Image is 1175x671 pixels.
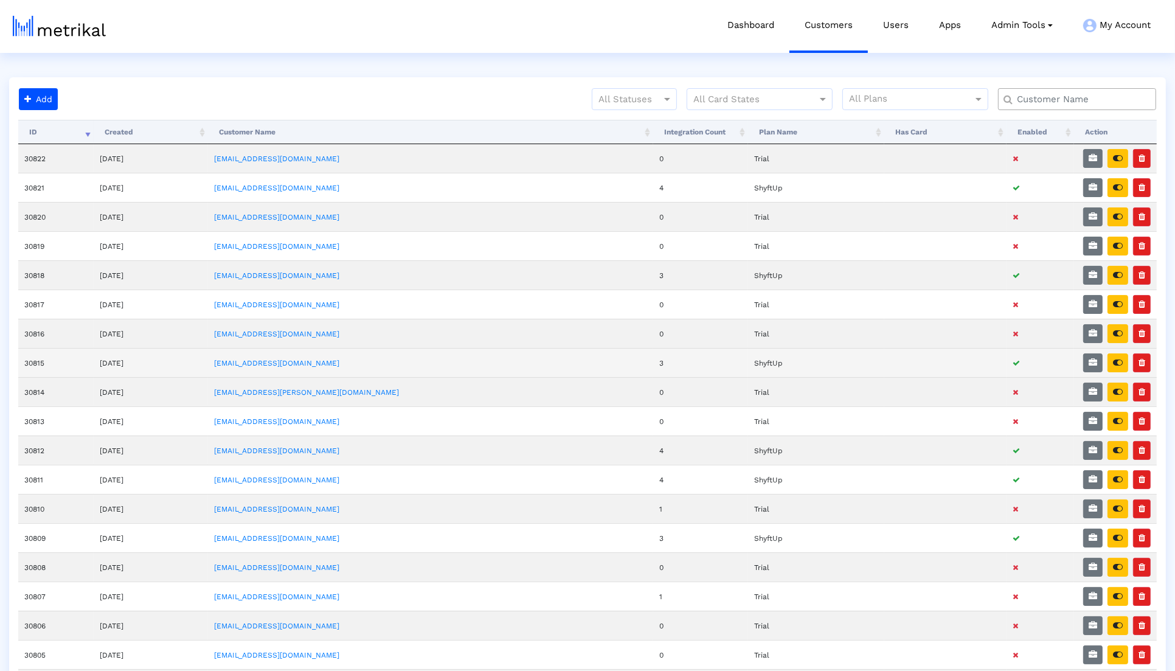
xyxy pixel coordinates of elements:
[653,173,748,202] td: 4
[94,611,208,640] td: [DATE]
[214,330,339,338] a: [EMAIL_ADDRESS][DOMAIN_NAME]
[653,640,748,669] td: 0
[94,260,208,290] td: [DATE]
[653,552,748,582] td: 0
[653,120,748,144] th: Integration Count: activate to sort column ascending
[748,523,884,552] td: ShyftUp
[214,301,339,309] a: [EMAIL_ADDRESS][DOMAIN_NAME]
[653,494,748,523] td: 1
[1008,93,1151,106] input: Customer Name
[214,213,339,221] a: [EMAIL_ADDRESS][DOMAIN_NAME]
[214,184,339,192] a: [EMAIL_ADDRESS][DOMAIN_NAME]
[653,144,748,173] td: 0
[849,92,975,108] input: All Plans
[94,173,208,202] td: [DATE]
[94,319,208,348] td: [DATE]
[214,622,339,630] a: [EMAIL_ADDRESS][DOMAIN_NAME]
[94,406,208,436] td: [DATE]
[214,155,339,163] a: [EMAIL_ADDRESS][DOMAIN_NAME]
[214,505,339,513] a: [EMAIL_ADDRESS][DOMAIN_NAME]
[653,436,748,465] td: 4
[748,202,884,231] td: Trial
[748,144,884,173] td: Trial
[94,144,208,173] td: [DATE]
[18,494,94,523] td: 30810
[748,377,884,406] td: Trial
[18,319,94,348] td: 30816
[653,611,748,640] td: 0
[653,202,748,231] td: 0
[1074,120,1157,144] th: Action
[94,640,208,669] td: [DATE]
[653,260,748,290] td: 3
[94,552,208,582] td: [DATE]
[18,231,94,260] td: 30819
[18,377,94,406] td: 30814
[748,552,884,582] td: Trial
[748,319,884,348] td: Trial
[653,231,748,260] td: 0
[94,523,208,552] td: [DATE]
[18,348,94,377] td: 30815
[748,120,884,144] th: Plan Name: activate to sort column ascending
[214,417,339,426] a: [EMAIL_ADDRESS][DOMAIN_NAME]
[653,290,748,319] td: 0
[214,242,339,251] a: [EMAIL_ADDRESS][DOMAIN_NAME]
[214,359,339,367] a: [EMAIL_ADDRESS][DOMAIN_NAME]
[19,88,58,110] button: Add
[94,436,208,465] td: [DATE]
[94,494,208,523] td: [DATE]
[18,640,94,669] td: 30805
[18,120,94,144] th: ID: activate to sort column ascending
[94,231,208,260] td: [DATE]
[18,260,94,290] td: 30818
[1083,19,1097,32] img: my-account-menu-icon.png
[18,552,94,582] td: 30808
[94,348,208,377] td: [DATE]
[214,563,339,572] a: [EMAIL_ADDRESS][DOMAIN_NAME]
[214,651,339,659] a: [EMAIL_ADDRESS][DOMAIN_NAME]
[94,290,208,319] td: [DATE]
[653,348,748,377] td: 3
[748,260,884,290] td: ShyftUp
[748,173,884,202] td: ShyftUp
[748,406,884,436] td: Trial
[18,290,94,319] td: 30817
[748,640,884,669] td: Trial
[748,611,884,640] td: Trial
[18,436,94,465] td: 30812
[653,319,748,348] td: 0
[18,465,94,494] td: 30811
[214,447,339,455] a: [EMAIL_ADDRESS][DOMAIN_NAME]
[214,271,339,280] a: [EMAIL_ADDRESS][DOMAIN_NAME]
[18,582,94,611] td: 30807
[653,406,748,436] td: 0
[18,523,94,552] td: 30809
[94,582,208,611] td: [DATE]
[18,611,94,640] td: 30806
[748,494,884,523] td: Trial
[94,202,208,231] td: [DATE]
[18,406,94,436] td: 30813
[748,436,884,465] td: ShyftUp
[214,388,399,397] a: [EMAIL_ADDRESS][PERSON_NAME][DOMAIN_NAME]
[214,534,339,543] a: [EMAIL_ADDRESS][DOMAIN_NAME]
[653,465,748,494] td: 4
[1007,120,1074,144] th: Enabled: activate to sort column ascending
[693,92,804,108] input: All Card States
[884,120,1007,144] th: Has Card: activate to sort column ascending
[748,582,884,611] td: Trial
[653,523,748,552] td: 3
[18,173,94,202] td: 30821
[653,377,748,406] td: 0
[653,582,748,611] td: 1
[208,120,653,144] th: Customer Name: activate to sort column ascending
[214,476,339,484] a: [EMAIL_ADDRESS][DOMAIN_NAME]
[18,202,94,231] td: 30820
[13,16,106,37] img: metrical-logo-light.png
[214,593,339,601] a: [EMAIL_ADDRESS][DOMAIN_NAME]
[748,290,884,319] td: Trial
[94,377,208,406] td: [DATE]
[748,465,884,494] td: ShyftUp
[748,231,884,260] td: Trial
